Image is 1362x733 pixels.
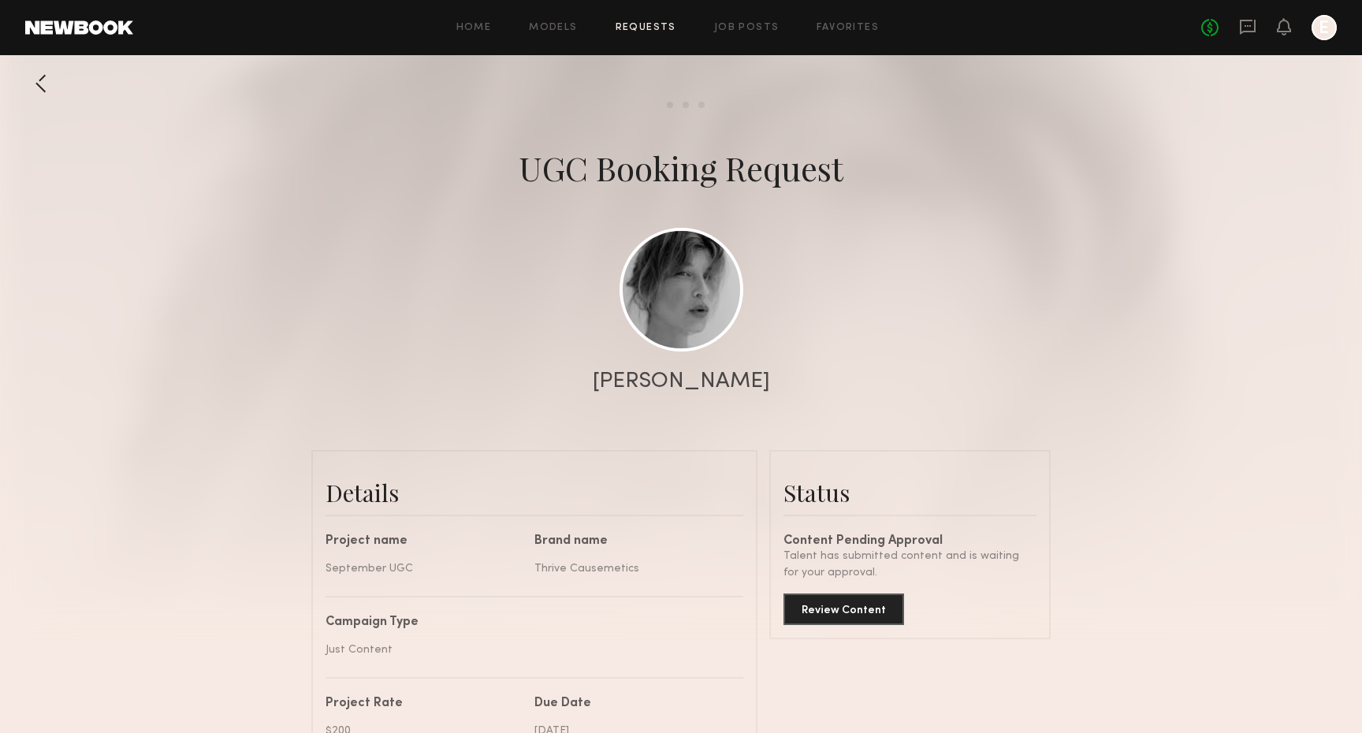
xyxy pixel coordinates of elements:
[326,698,523,710] div: Project Rate
[326,477,743,508] div: Details
[326,560,523,577] div: September UGC
[714,23,780,33] a: Job Posts
[616,23,676,33] a: Requests
[783,593,904,625] button: Review Content
[534,560,731,577] div: Thrive Causemetics
[817,23,879,33] a: Favorites
[593,370,770,393] div: [PERSON_NAME]
[456,23,492,33] a: Home
[783,535,1036,548] div: Content Pending Approval
[326,535,523,548] div: Project name
[326,616,731,629] div: Campaign Type
[1312,15,1337,40] a: E
[783,477,1036,508] div: Status
[519,146,843,190] div: UGC Booking Request
[534,698,731,710] div: Due Date
[529,23,577,33] a: Models
[326,642,731,658] div: Just Content
[783,548,1036,581] div: Talent has submitted content and is waiting for your approval.
[534,535,731,548] div: Brand name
